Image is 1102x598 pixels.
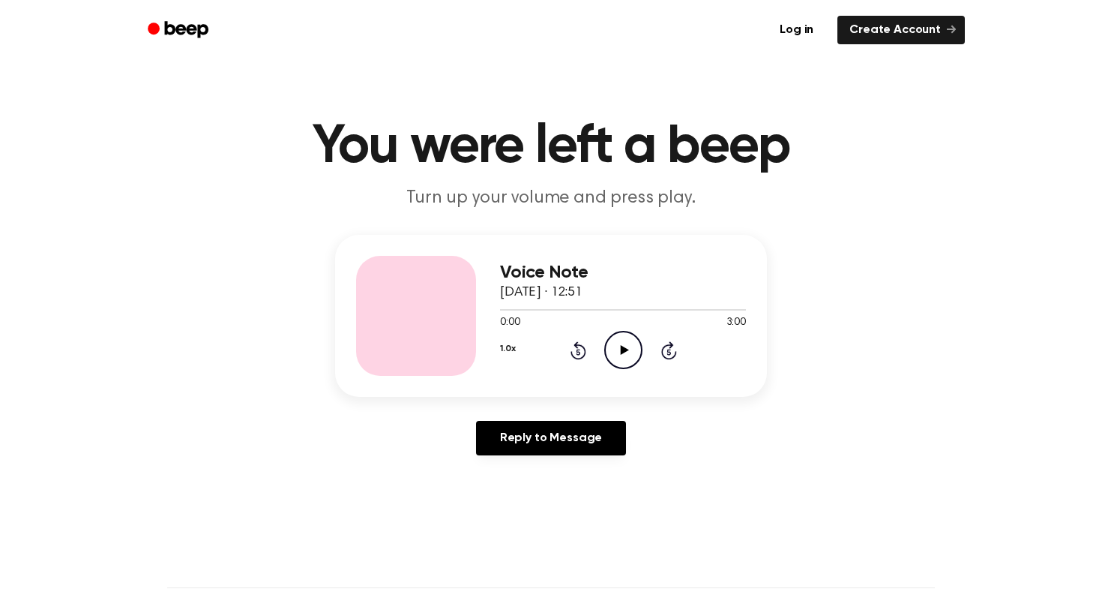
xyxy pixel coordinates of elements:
[726,315,746,331] span: 3:00
[137,16,222,45] a: Beep
[167,120,935,174] h1: You were left a beep
[263,186,839,211] p: Turn up your volume and press play.
[765,13,828,47] a: Log in
[500,336,515,362] button: 1.0x
[476,421,626,455] a: Reply to Message
[500,315,520,331] span: 0:00
[500,286,582,299] span: [DATE] · 12:51
[500,263,746,283] h3: Voice Note
[837,16,965,44] a: Create Account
